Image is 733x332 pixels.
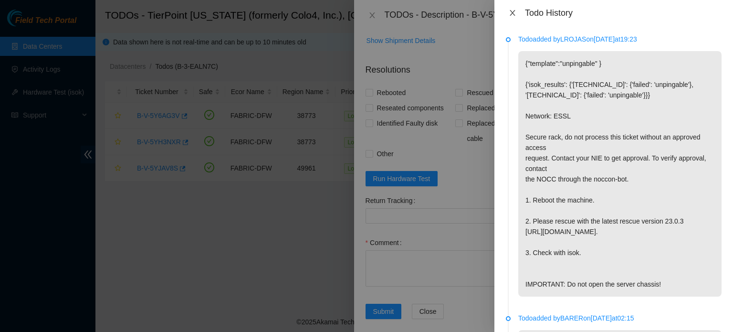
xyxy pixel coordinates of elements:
[506,9,519,18] button: Close
[518,313,722,323] p: Todo added by BARER on [DATE] at 02:15
[518,51,722,297] p: {"template":"unpingable" } {'isok_results': {'[TECHNICAL_ID]': {'failed': 'unpingable'}, '[TECHNI...
[525,8,722,18] div: Todo History
[509,9,516,17] span: close
[518,34,722,44] p: Todo added by LROJAS on [DATE] at 19:23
